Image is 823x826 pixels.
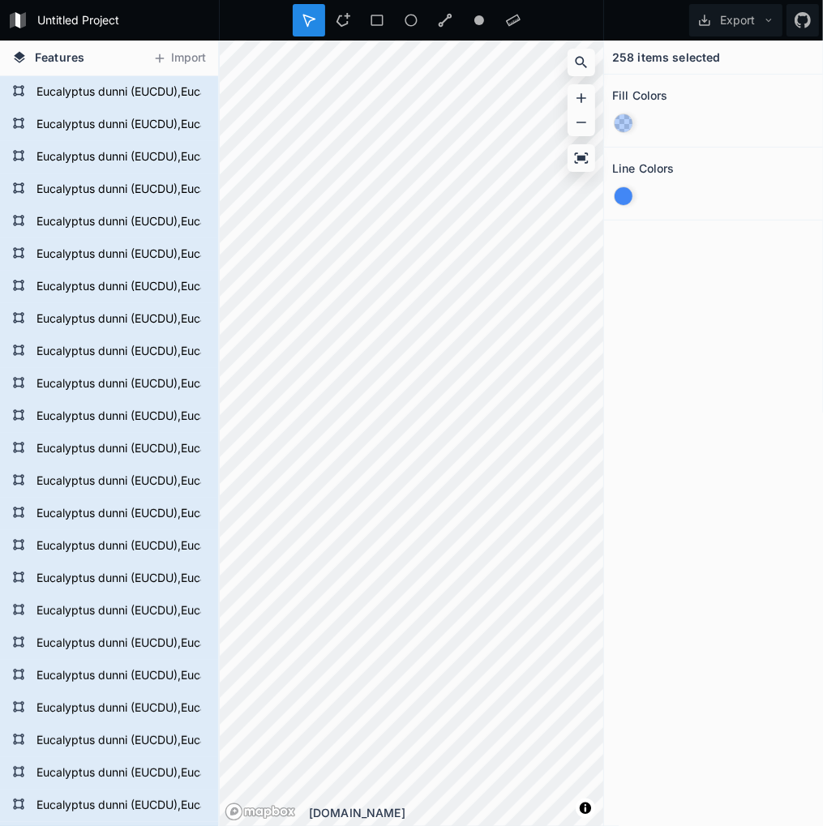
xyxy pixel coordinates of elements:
div: [DOMAIN_NAME] [309,804,603,821]
button: Toggle attribution [576,798,595,818]
h4: 258 items selected [612,49,721,66]
span: Toggle attribution [581,799,590,817]
a: Mapbox logo [225,802,296,821]
button: Export [689,4,782,36]
h2: Line Colors [612,156,675,181]
span: Features [35,49,84,66]
button: Import [144,45,214,71]
h2: Fill Colors [612,83,668,108]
